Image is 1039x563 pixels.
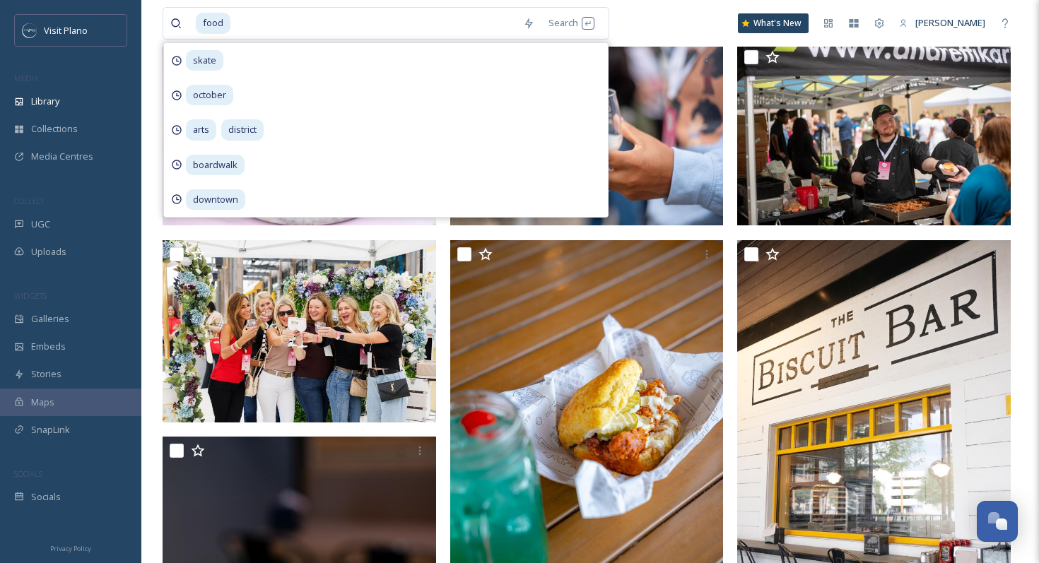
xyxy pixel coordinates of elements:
a: Privacy Policy [50,539,91,556]
button: Open Chat [977,501,1018,542]
div: Search [541,9,601,37]
span: [PERSON_NAME] [915,16,985,29]
span: Visit Plano [44,24,88,37]
img: Plano Food + Wine Festival 2024.jpg [163,239,436,422]
a: What's New [738,13,809,33]
a: [PERSON_NAME] [892,9,992,37]
span: skate [186,50,223,71]
img: Plano Food + Wine Festival 2024 (1).jpg [737,43,1011,225]
span: october [186,85,233,105]
span: Embeds [31,340,66,353]
span: SOCIALS [14,468,42,479]
span: district [221,119,264,140]
span: Socials [31,490,61,504]
span: Media Centres [31,150,93,163]
span: food [196,13,230,33]
img: images.jpeg [23,23,37,37]
span: Galleries [31,312,69,326]
span: WIDGETS [14,290,47,301]
span: Uploads [31,245,66,259]
span: COLLECT [14,196,45,206]
span: downtown [186,189,245,210]
span: arts [186,119,216,140]
span: Privacy Policy [50,544,91,553]
span: boardwalk [186,155,245,175]
span: Stories [31,367,61,381]
span: Library [31,95,59,108]
span: SnapLink [31,423,70,437]
span: Maps [31,396,54,409]
span: Collections [31,122,78,136]
img: Plano Food + Wine Festival 2024 (1).jpg [163,43,436,225]
span: UGC [31,218,50,231]
span: MEDIA [14,73,39,83]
